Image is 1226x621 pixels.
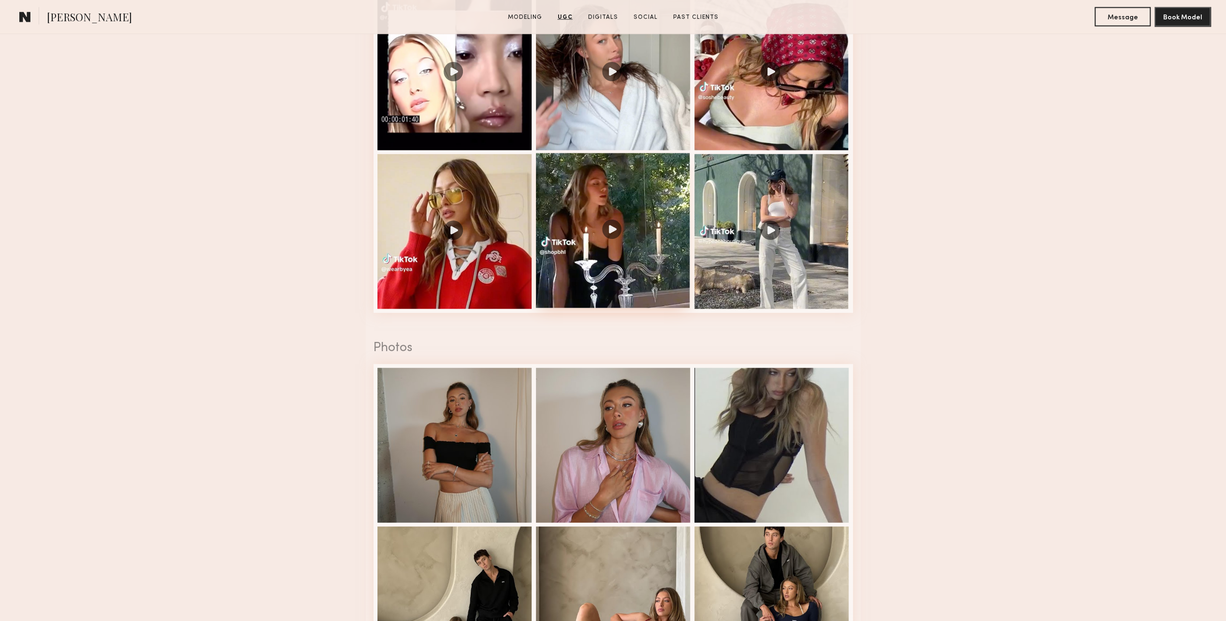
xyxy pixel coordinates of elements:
a: UGC [554,13,577,22]
span: [PERSON_NAME] [47,10,132,27]
button: Message [1095,7,1151,27]
a: Book Model [1154,13,1211,21]
button: Book Model [1154,7,1211,27]
a: Modeling [504,13,546,22]
a: Digitals [584,13,622,22]
a: Past Clients [669,13,722,22]
div: Photos [374,342,853,355]
a: Social [630,13,662,22]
